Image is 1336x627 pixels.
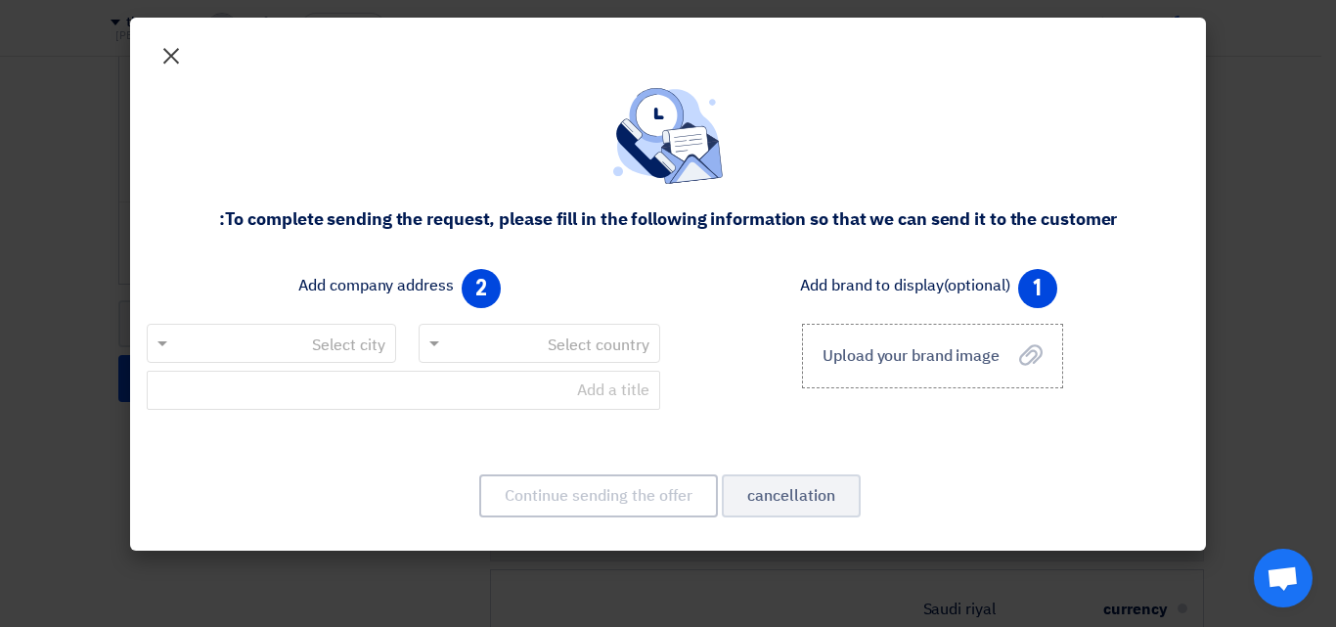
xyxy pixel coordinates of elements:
[823,344,1000,368] font: Upload your brand image
[219,205,1118,232] font: To complete sending the request, please fill in the following information so that we can send it ...
[147,371,660,410] input: Add a title
[722,474,861,517] button: cancellation
[1254,549,1313,607] a: Open chat
[479,474,718,517] button: Continue sending the offer
[800,274,943,297] font: Add brand to display
[747,484,835,508] font: cancellation
[944,274,1010,297] font: (optional)
[159,25,183,84] font: ×
[505,484,692,508] font: Continue sending the offer
[298,274,453,297] font: Add company address
[144,31,199,70] button: Close
[475,275,487,301] font: 2
[613,88,723,184] img: empty_state_contact.svg
[1033,275,1042,301] font: 1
